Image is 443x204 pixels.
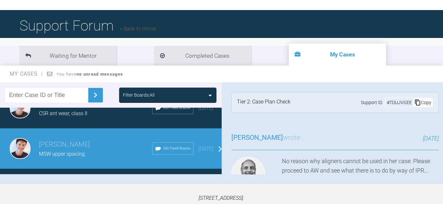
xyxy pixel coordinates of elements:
span: [DATE] [199,146,213,152]
li: My Cases [289,43,386,66]
img: Kirsten Andersen [10,138,31,159]
img: Utpalendu Bose [231,157,265,190]
div: Copy [413,98,433,107]
span: You have [56,72,123,77]
span: [DATE] [423,135,439,142]
img: chevronRight.28bd32b0.svg [90,90,101,100]
div: # TDUJVGEE [386,99,413,106]
li: Waiting for Mentor [19,46,117,66]
span: My Cases [10,71,43,77]
strong: no unread messages [77,72,123,77]
li: Completed Cases [154,46,252,66]
span: IAS Fixed Braces [163,105,191,111]
span: [DATE] [199,105,213,111]
div: Tier 2: Case Plan Check [237,98,290,107]
div: Filter Boards: All [123,91,154,99]
h3: wrote... [231,132,305,143]
span: [PERSON_NAME] [231,134,283,141]
h1: Support Forum [19,14,156,37]
span: IAS Fixed Braces [163,146,191,151]
span: Support ID [361,99,382,106]
input: Enter Case ID or Title [5,88,88,102]
span: CSR ant wear, class II [39,110,87,116]
span: MSW upper spacing [39,151,85,157]
div: No reason why aligners cannot be used in her case. Please proceed to AW and see what there is to ... [282,157,439,193]
img: Kirsten Andersen [10,98,31,118]
a: Back to Home [120,26,156,32]
h3: [PERSON_NAME] [39,139,152,150]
